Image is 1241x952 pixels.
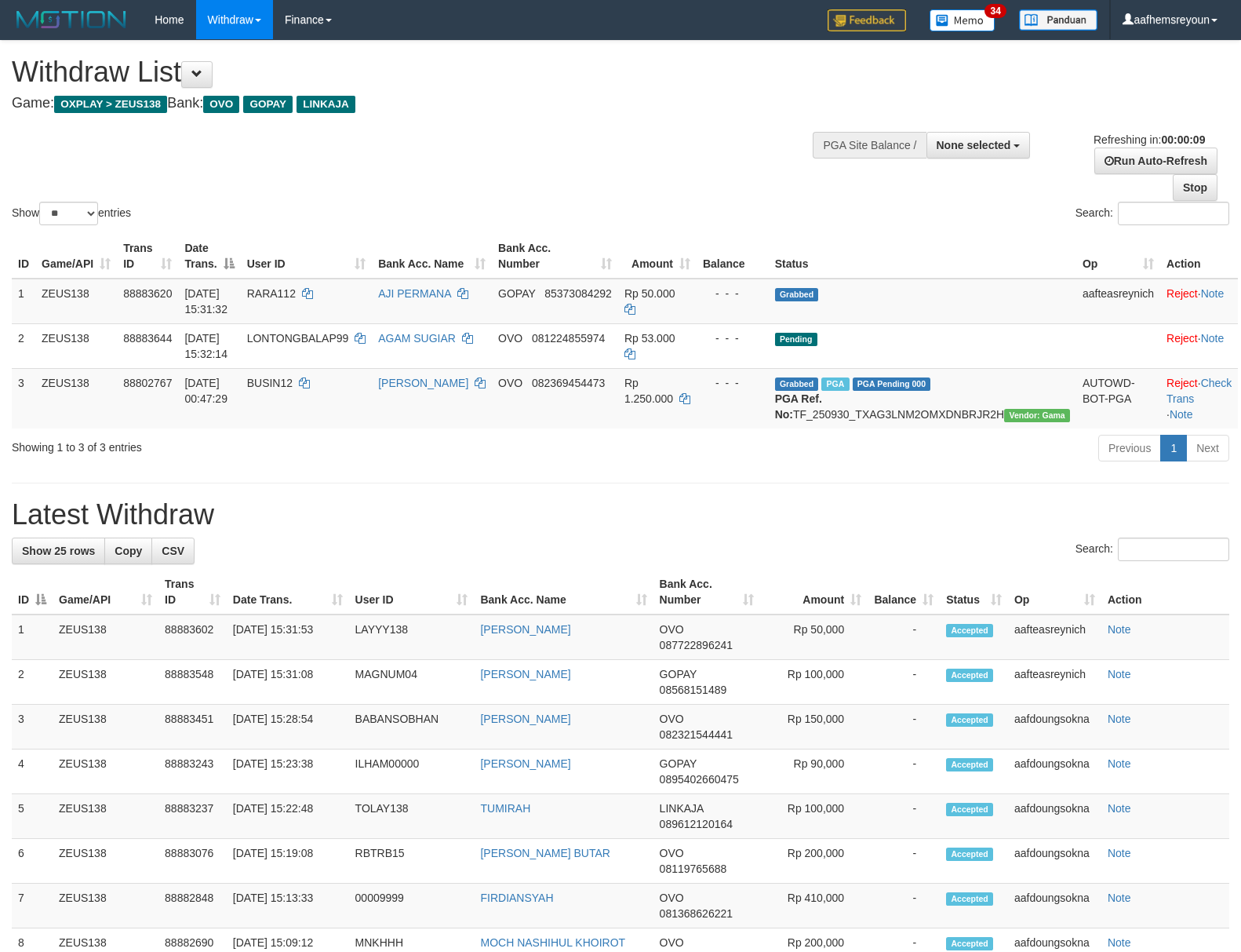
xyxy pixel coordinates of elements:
th: ID [12,234,35,279]
span: Pending [775,333,817,346]
td: 88883451 [158,705,227,750]
td: TOLAY138 [349,794,475,839]
input: Search: [1118,202,1229,225]
span: Copy 0895402660475 to clipboard [660,773,739,786]
td: [DATE] 15:28:54 [227,705,349,750]
img: Button%20Memo.svg [930,9,995,31]
td: ZEUS138 [53,660,158,705]
h1: Latest Withdraw [12,499,1229,531]
span: Accepted [946,758,993,771]
td: LAYYY138 [349,615,475,660]
span: 88883620 [123,287,172,300]
td: [DATE] 15:31:08 [227,660,349,705]
td: - [868,794,940,839]
a: AGAM SUGIAR [378,332,456,345]
th: Trans ID: activate to sort column ascending [117,234,178,279]
span: RARA112 [247,287,296,300]
td: · [1160,323,1238,368]
span: [DATE] 15:32:14 [184,332,227,360]
th: Op: activate to sort column ascending [1076,234,1160,279]
div: - - - [703,286,762,301]
a: [PERSON_NAME] [480,623,570,636]
td: - [868,660,940,705]
span: CSV [162,545,184,557]
a: CSV [151,538,195,564]
a: Note [1108,668,1131,680]
a: TUMIRAH [480,802,530,815]
span: BUSIN12 [247,377,293,389]
a: Copy [104,538,152,564]
td: Rp 410,000 [760,884,868,928]
span: OVO [660,892,684,904]
a: Note [1108,757,1131,770]
td: 00009999 [349,884,475,928]
label: Search: [1075,538,1229,561]
td: [DATE] 15:31:53 [227,615,349,660]
span: GOPAY [660,757,697,770]
div: - - - [703,330,762,346]
td: 3 [12,368,35,429]
span: Rp 53.000 [624,332,675,345]
span: None selected [937,139,1011,151]
span: LINKAJA [660,802,704,815]
td: aafteasreynich [1008,615,1101,660]
td: 5 [12,794,53,839]
a: Note [1108,936,1131,949]
th: ID: activate to sort column descending [12,570,53,615]
a: Note [1108,713,1131,725]
label: Search: [1075,202,1229,225]
b: PGA Ref. No: [775,392,822,421]
td: aafdoungsokna [1008,705,1101,750]
th: User ID: activate to sort column ascending [241,234,372,279]
td: 88883602 [158,615,227,660]
th: Balance [697,234,769,279]
th: Game/API: activate to sort column ascending [53,570,158,615]
a: AJI PERMANA [378,287,451,300]
th: Game/API: activate to sort column ascending [35,234,117,279]
span: OVO [498,332,522,345]
td: 1 [12,615,53,660]
input: Search: [1118,538,1229,561]
td: [DATE] 15:23:38 [227,750,349,794]
strong: 00:00:09 [1161,133,1205,146]
span: Copy 082321544441 to clipboard [660,728,733,741]
td: Rp 200,000 [760,839,868,884]
span: Accepted [946,713,993,727]
td: 2 [12,660,53,705]
span: LINKAJA [297,96,355,113]
span: OXPLAY > ZEUS138 [54,96,167,113]
td: [DATE] 15:13:33 [227,884,349,928]
span: Rp 1.250.000 [624,377,673,405]
span: Copy 85373084292 to clipboard [544,287,612,300]
td: BABANSOBHAN [349,705,475,750]
span: Copy [115,545,142,557]
td: - [868,615,940,660]
div: PGA Site Balance / [813,132,926,159]
td: ZEUS138 [53,750,158,794]
span: Copy 082369454473 to clipboard [532,377,605,389]
th: Action [1101,570,1229,615]
span: Copy 081224855974 to clipboard [532,332,605,345]
td: ZEUS138 [53,839,158,884]
td: ZEUS138 [53,615,158,660]
a: [PERSON_NAME] [378,377,468,389]
span: Copy 081368626221 to clipboard [660,907,733,920]
a: Note [1201,287,1225,300]
img: panduan.png [1019,9,1097,31]
td: AUTOWD-BOT-PGA [1076,368,1160,429]
td: aafteasreynich [1076,279,1160,324]
td: Rp 100,000 [760,660,868,705]
span: Copy 08568151489 to clipboard [660,684,727,696]
span: OVO [203,96,239,113]
td: [DATE] 15:22:48 [227,794,349,839]
span: Vendor URL: https://trx31.1velocity.biz [1004,409,1070,422]
a: Note [1170,408,1193,421]
span: Copy 087722896241 to clipboard [660,639,733,651]
span: LONTONGBALAP99 [247,332,349,345]
td: aafteasreynich [1008,660,1101,705]
a: [PERSON_NAME] [480,713,570,725]
th: Bank Acc. Name: activate to sort column ascending [372,234,492,279]
th: Op: activate to sort column ascending [1008,570,1101,615]
h1: Withdraw List [12,57,812,88]
a: Next [1186,435,1229,461]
